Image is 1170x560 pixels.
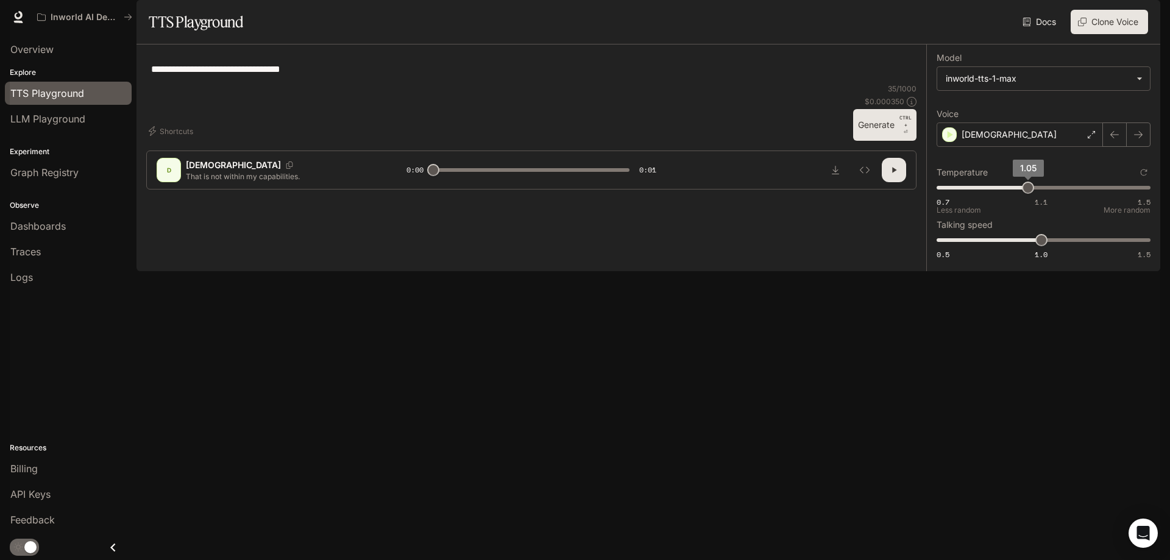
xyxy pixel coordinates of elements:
span: 1.05 [1020,163,1037,173]
span: 1.1 [1035,197,1048,207]
button: Clone Voice [1071,10,1148,34]
p: Talking speed [937,221,993,229]
span: 0:00 [406,164,424,176]
h1: TTS Playground [149,10,243,34]
p: Inworld AI Demos [51,12,119,23]
p: Temperature [937,168,988,177]
button: Shortcuts [146,121,198,141]
span: 1.5 [1138,197,1150,207]
p: Model [937,54,962,62]
button: GenerateCTRL +⏎ [853,109,916,141]
p: $ 0.000350 [865,96,904,107]
p: Less random [937,207,981,214]
p: More random [1104,207,1150,214]
span: 0:01 [639,164,656,176]
div: Open Intercom Messenger [1129,519,1158,548]
p: That is not within my capabilities. [186,171,377,182]
p: [DEMOGRAPHIC_DATA] [962,129,1057,141]
span: 1.0 [1035,249,1048,260]
p: ⏎ [899,114,912,136]
span: 0.7 [937,197,949,207]
p: 35 / 1000 [888,83,916,94]
div: D [159,160,179,180]
span: 1.5 [1138,249,1150,260]
div: inworld-tts-1-max [937,67,1150,90]
button: Inspect [853,158,877,182]
a: Docs [1020,10,1061,34]
span: 0.5 [937,249,949,260]
button: Download audio [823,158,848,182]
p: CTRL + [899,114,912,129]
button: All workspaces [32,5,138,29]
button: Copy Voice ID [281,161,298,169]
div: inworld-tts-1-max [946,73,1130,85]
p: [DEMOGRAPHIC_DATA] [186,159,281,171]
p: Voice [937,110,959,118]
button: Reset to default [1137,166,1150,179]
